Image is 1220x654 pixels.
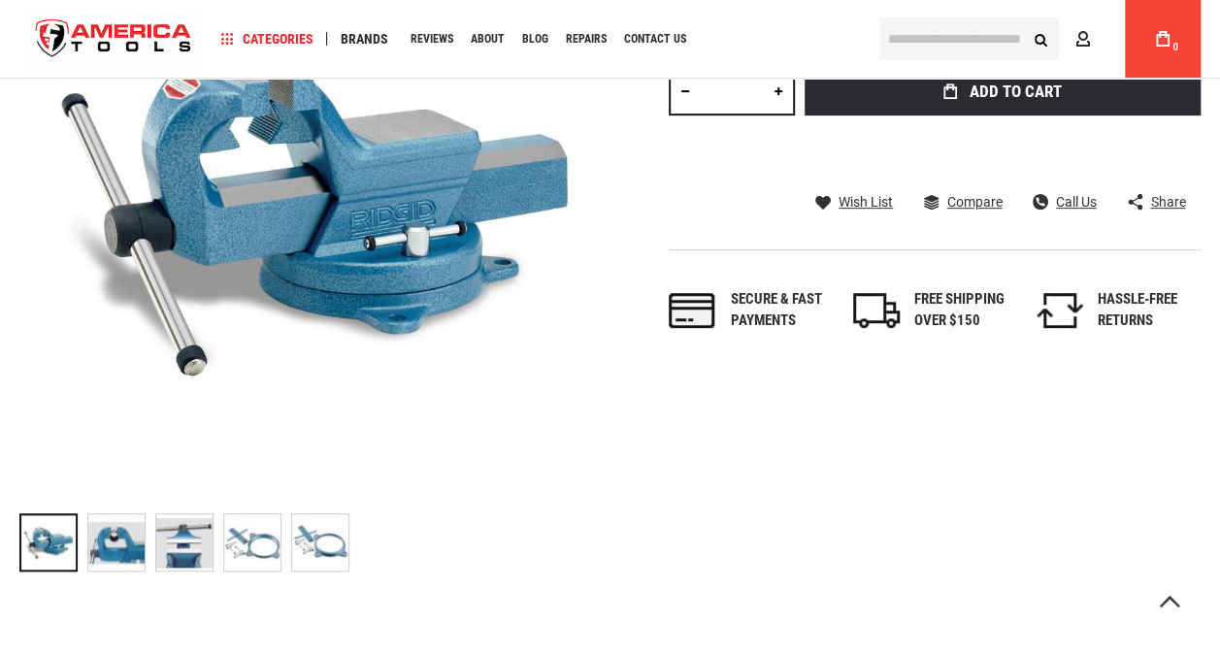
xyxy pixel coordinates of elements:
[566,33,607,45] span: Repairs
[332,26,397,52] a: Brands
[815,193,893,211] a: Wish List
[212,26,322,52] a: Categories
[1056,195,1097,209] span: Call Us
[853,293,900,328] img: shipping
[557,26,615,52] a: Repairs
[19,504,87,581] div: RIDGID 69907 SWIVAL BASE ASSEMBLY
[87,504,155,581] div: RIDGID 69907 SWIVAL BASE ASSEMBLY
[923,193,1002,211] a: Compare
[615,26,695,52] a: Contact Us
[223,504,291,581] div: RIDGID 69907 SWIVAL BASE ASSEMBLY
[624,33,686,45] span: Contact Us
[1022,20,1059,57] button: Search
[801,121,1204,215] iframe: Secure express checkout frame
[669,293,715,328] img: payments
[155,504,223,581] div: RIDGID 69907 SWIVAL BASE ASSEMBLY
[402,26,462,52] a: Reviews
[522,33,548,45] span: Blog
[946,195,1002,209] span: Compare
[224,514,280,571] img: RIDGID 69907 SWIVAL BASE ASSEMBLY
[1037,293,1083,328] img: returns
[411,33,453,45] span: Reviews
[805,67,1201,115] button: Add to Cart
[513,26,557,52] a: Blog
[156,514,213,571] img: RIDGID 69907 SWIVAL BASE ASSEMBLY
[462,26,513,52] a: About
[914,289,1017,331] div: FREE SHIPPING OVER $150
[1033,193,1097,211] a: Call Us
[730,289,833,331] div: Secure & fast payments
[1172,42,1178,52] span: 0
[292,514,348,571] img: RIDGID 69907 SWIVAL BASE ASSEMBLY
[88,514,145,571] img: RIDGID 69907 SWIVAL BASE ASSEMBLY
[471,33,505,45] span: About
[291,504,349,581] div: RIDGID 69907 SWIVAL BASE ASSEMBLY
[341,32,388,46] span: Brands
[19,3,208,76] a: store logo
[1098,289,1201,331] div: HASSLE-FREE RETURNS
[970,83,1062,100] span: Add to Cart
[1150,195,1185,209] span: Share
[220,32,313,46] span: Categories
[19,3,208,76] img: America Tools
[839,195,893,209] span: Wish List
